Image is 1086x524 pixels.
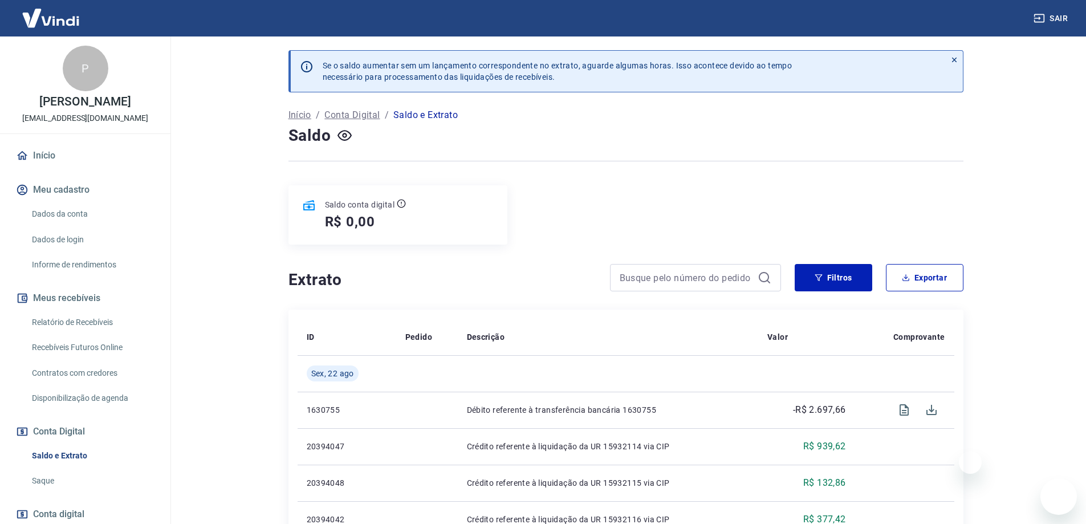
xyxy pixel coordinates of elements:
[323,60,792,83] p: Se o saldo aumentar sem um lançamento correspondente no extrato, aguarde algumas horas. Isso acon...
[307,404,387,416] p: 1630755
[803,440,846,453] p: R$ 939,62
[893,331,945,343] p: Comprovante
[467,477,749,489] p: Crédito referente à liquidação da UR 15932115 via CIP
[307,441,387,452] p: 20394047
[405,331,432,343] p: Pedido
[307,331,315,343] p: ID
[27,336,157,359] a: Recebíveis Futuros Online
[14,1,88,35] img: Vindi
[467,441,749,452] p: Crédito referente à liquidação da UR 15932114 via CIP
[14,286,157,311] button: Meus recebíveis
[288,108,311,122] a: Início
[620,269,753,286] input: Busque pelo número do pedido
[27,469,157,493] a: Saque
[311,368,354,379] span: Sex, 22 ago
[22,112,148,124] p: [EMAIL_ADDRESS][DOMAIN_NAME]
[795,264,872,291] button: Filtros
[316,108,320,122] p: /
[307,477,387,489] p: 20394048
[27,311,157,334] a: Relatório de Recebíveis
[39,96,131,108] p: [PERSON_NAME]
[767,331,788,343] p: Valor
[288,124,331,147] h4: Saldo
[793,403,846,417] p: -R$ 2.697,66
[393,108,458,122] p: Saldo e Extrato
[14,419,157,444] button: Conta Digital
[890,396,918,424] span: Visualizar
[803,476,846,490] p: R$ 132,86
[33,506,84,522] span: Conta digital
[385,108,389,122] p: /
[959,451,982,474] iframe: Fechar mensagem
[288,269,596,291] h4: Extrato
[1031,8,1072,29] button: Sair
[1040,478,1077,515] iframe: Botão para abrir a janela de mensagens
[325,199,395,210] p: Saldo conta digital
[14,177,157,202] button: Meu cadastro
[467,331,505,343] p: Descrição
[27,253,157,277] a: Informe de rendimentos
[63,46,108,91] div: P
[325,213,376,231] h5: R$ 0,00
[467,404,749,416] p: Débito referente à transferência bancária 1630755
[27,387,157,410] a: Disponibilização de agenda
[886,264,963,291] button: Exportar
[918,396,945,424] span: Download
[27,361,157,385] a: Contratos com credores
[324,108,380,122] a: Conta Digital
[27,444,157,468] a: Saldo e Extrato
[27,202,157,226] a: Dados da conta
[14,143,157,168] a: Início
[27,228,157,251] a: Dados de login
